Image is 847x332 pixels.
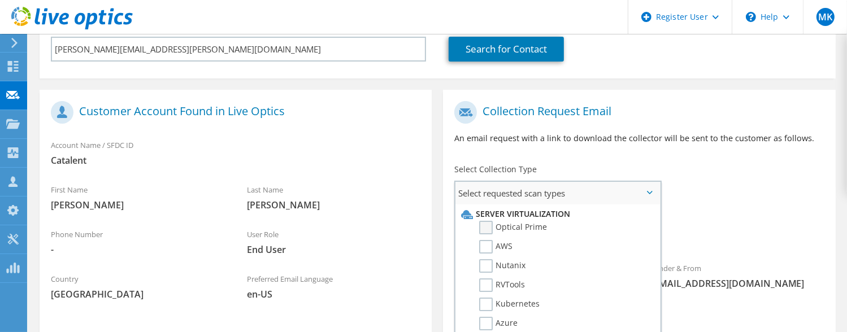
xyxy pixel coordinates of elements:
[247,288,420,300] span: en-US
[479,240,512,254] label: AWS
[236,178,432,217] div: Last Name
[479,298,540,311] label: Kubernetes
[247,199,420,211] span: [PERSON_NAME]
[479,278,525,292] label: RVTools
[454,132,824,145] p: An email request with a link to download the collector will be sent to the customer as follows.
[51,288,224,300] span: [GEOGRAPHIC_DATA]
[40,222,236,261] div: Phone Number
[640,256,836,295] div: Sender & From
[651,277,824,290] span: [EMAIL_ADDRESS][DOMAIN_NAME]
[479,259,525,273] label: Nutanix
[455,182,659,204] span: Select requested scan types
[247,243,420,256] span: End User
[443,256,639,308] div: To
[51,199,224,211] span: [PERSON_NAME]
[479,221,547,234] label: Optical Prime
[816,8,835,26] span: MK
[236,267,432,306] div: Preferred Email Language
[479,317,518,330] label: Azure
[40,178,236,217] div: First Name
[443,209,835,251] div: Requested Collections
[51,101,415,124] h1: Customer Account Found in Live Optics
[746,12,756,22] svg: \n
[51,243,224,256] span: -
[236,222,432,261] div: User Role
[51,154,420,167] span: Catalent
[458,207,654,221] li: Server Virtualization
[40,133,432,172] div: Account Name / SFDC ID
[454,101,818,124] h1: Collection Request Email
[40,267,236,306] div: Country
[454,164,537,175] label: Select Collection Type
[449,37,564,62] a: Search for Contact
